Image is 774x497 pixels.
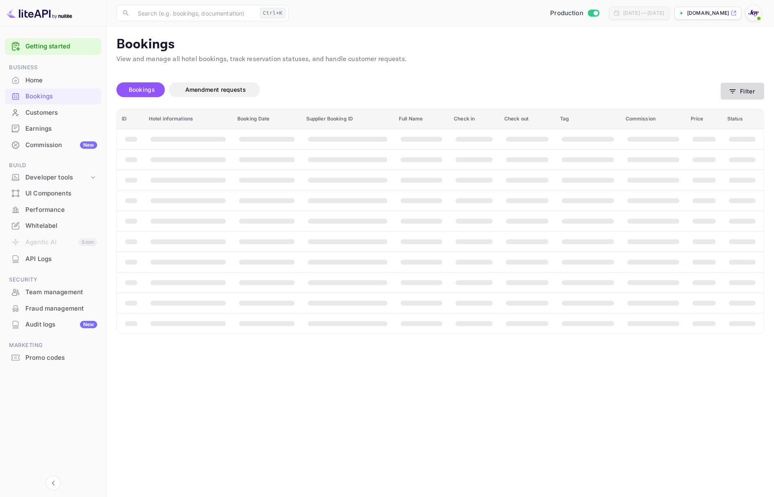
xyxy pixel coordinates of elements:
div: Performance [5,202,101,218]
th: Check in [449,109,499,129]
a: Whitelabel [5,218,101,233]
th: Supplier Booking ID [301,109,394,129]
div: UI Components [5,186,101,202]
div: Bookings [5,89,101,104]
div: Home [25,76,97,85]
div: Audit logsNew [5,317,101,333]
a: Customers [5,105,101,120]
div: Home [5,73,101,89]
div: New [80,321,97,328]
div: Team management [5,284,101,300]
span: Amendment requests [185,86,246,93]
div: Switch to Sandbox mode [547,9,602,18]
div: Getting started [5,38,101,55]
p: [DOMAIN_NAME] [687,9,729,17]
img: With Joy [747,7,760,20]
div: Developer tools [25,173,89,182]
div: Earnings [25,124,97,134]
th: Price [686,109,722,129]
div: Promo codes [25,353,97,363]
a: API Logs [5,251,101,266]
div: Promo codes [5,350,101,366]
p: View and manage all hotel bookings, track reservation statuses, and handle customer requests. [116,54,764,64]
div: Ctrl+K [260,8,285,18]
a: Getting started [25,42,97,51]
span: Security [5,275,101,284]
th: Check out [499,109,555,129]
div: Customers [25,108,97,118]
button: Collapse navigation [46,476,61,490]
img: LiteAPI logo [7,7,72,20]
a: Fraud management [5,301,101,316]
span: Bookings [129,86,155,93]
a: Earnings [5,121,101,136]
a: Performance [5,202,101,217]
th: Status [722,109,764,129]
div: Fraud management [25,304,97,313]
div: New [80,141,97,149]
th: Tag [555,109,621,129]
a: Home [5,73,101,88]
table: booking table [117,109,764,334]
div: Whitelabel [5,218,101,234]
div: Bookings [25,92,97,101]
div: Team management [25,288,97,297]
button: Filter [721,83,764,100]
th: ID [117,109,144,129]
a: Promo codes [5,350,101,365]
th: Hotel informations [144,109,232,129]
div: account-settings tabs [116,82,721,97]
a: CommissionNew [5,137,101,152]
div: [DATE] — [DATE] [623,9,664,17]
input: Search (e.g. bookings, documentation) [133,5,257,21]
span: Build [5,161,101,170]
div: Customers [5,105,101,121]
th: Commission [621,109,686,129]
div: Commission [25,141,97,150]
span: Business [5,63,101,72]
a: UI Components [5,186,101,201]
div: Audit logs [25,320,97,329]
th: Full Name [394,109,449,129]
div: Fraud management [5,301,101,317]
span: Production [550,9,583,18]
a: Team management [5,284,101,300]
div: Developer tools [5,170,101,185]
div: API Logs [25,254,97,264]
span: Marketing [5,341,101,350]
th: Booking Date [232,109,301,129]
div: Earnings [5,121,101,137]
div: Whitelabel [25,221,97,231]
p: Bookings [116,36,764,53]
a: Bookings [5,89,101,104]
a: Audit logsNew [5,317,101,332]
div: UI Components [25,189,97,198]
div: Performance [25,205,97,215]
